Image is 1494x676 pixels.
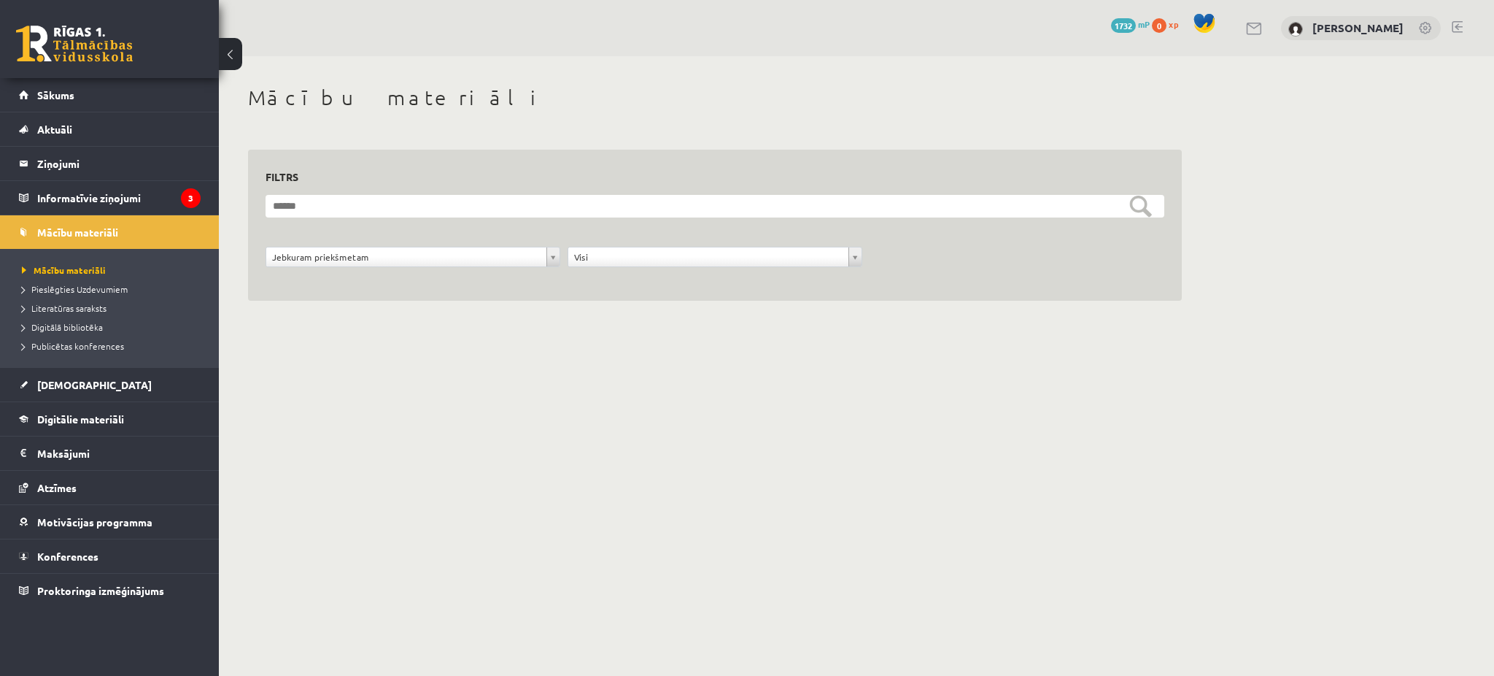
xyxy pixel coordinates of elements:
a: Digitālie materiāli [19,402,201,436]
span: mP [1138,18,1150,30]
i: 3 [181,188,201,208]
a: Pieslēgties Uzdevumiem [22,283,204,296]
legend: Maksājumi [37,437,201,470]
a: 1732 mP [1111,18,1150,30]
span: Visi [574,247,843,266]
a: Rīgas 1. Tālmācības vidusskola [16,26,133,62]
span: Konferences [37,550,98,563]
span: 1732 [1111,18,1136,33]
span: Motivācijas programma [37,515,152,529]
span: Digitālā bibliotēka [22,321,103,333]
a: Mācību materiāli [22,264,204,277]
a: Mācību materiāli [19,215,201,249]
a: Sākums [19,78,201,112]
a: [DEMOGRAPHIC_DATA] [19,368,201,402]
a: Atzīmes [19,471,201,504]
span: [DEMOGRAPHIC_DATA] [37,378,152,391]
a: Digitālā bibliotēka [22,320,204,334]
a: Maksājumi [19,437,201,470]
a: Publicētas konferences [22,339,204,353]
a: Ziņojumi [19,147,201,180]
a: [PERSON_NAME] [1312,20,1404,35]
span: Pieslēgties Uzdevumiem [22,283,128,295]
a: 0 xp [1152,18,1185,30]
a: Aktuāli [19,112,201,146]
span: Literatūras saraksts [22,302,107,314]
span: Jebkuram priekšmetam [272,247,541,266]
a: Literatūras saraksts [22,301,204,315]
a: Motivācijas programma [19,505,201,539]
a: Konferences [19,539,201,573]
h3: Filtrs [266,167,1147,187]
span: 0 [1152,18,1166,33]
span: Mācību materiāli [37,226,118,239]
legend: Ziņojumi [37,147,201,180]
span: Publicētas konferences [22,340,124,352]
span: Mācību materiāli [22,264,106,276]
span: Sākums [37,88,74,101]
span: Aktuāli [37,123,72,136]
a: Informatīvie ziņojumi3 [19,181,201,215]
span: Atzīmes [37,481,77,494]
span: xp [1169,18,1178,30]
img: Laura Pence [1288,22,1303,37]
span: Digitālie materiāli [37,412,124,426]
a: Proktoringa izmēģinājums [19,574,201,607]
a: Visi [568,247,862,266]
h1: Mācību materiāli [248,85,1182,110]
a: Jebkuram priekšmetam [266,247,560,266]
span: Proktoringa izmēģinājums [37,584,164,597]
legend: Informatīvie ziņojumi [37,181,201,215]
